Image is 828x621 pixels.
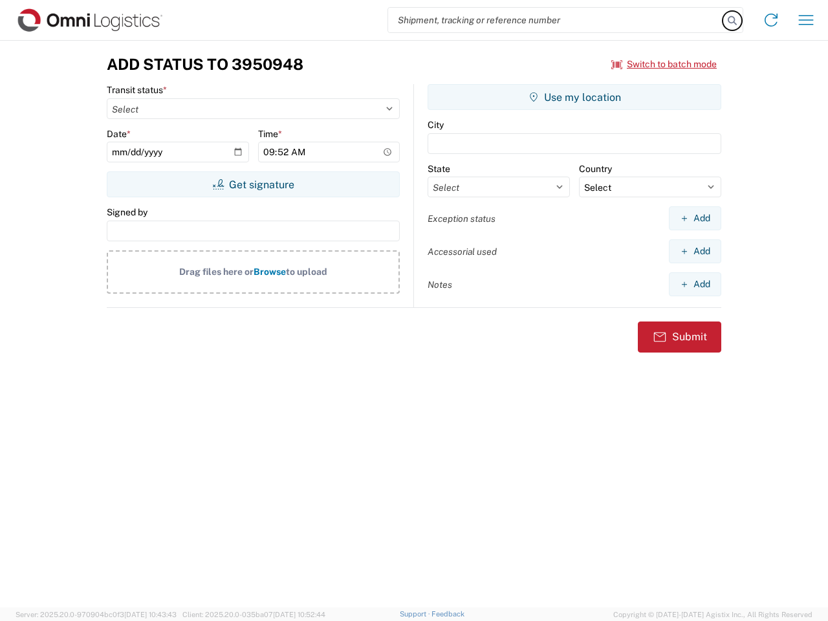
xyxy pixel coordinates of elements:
[428,246,497,257] label: Accessorial used
[179,267,254,277] span: Drag files here or
[428,279,452,290] label: Notes
[638,321,721,353] button: Submit
[107,55,303,74] h3: Add Status to 3950948
[286,267,327,277] span: to upload
[107,171,400,197] button: Get signature
[107,128,131,140] label: Date
[182,611,325,618] span: Client: 2025.20.0-035ba07
[669,272,721,296] button: Add
[400,610,432,618] a: Support
[428,119,444,131] label: City
[669,206,721,230] button: Add
[431,610,464,618] a: Feedback
[273,611,325,618] span: [DATE] 10:52:44
[613,609,812,620] span: Copyright © [DATE]-[DATE] Agistix Inc., All Rights Reserved
[579,163,612,175] label: Country
[428,84,721,110] button: Use my location
[428,213,496,224] label: Exception status
[107,206,147,218] label: Signed by
[669,239,721,263] button: Add
[107,84,167,96] label: Transit status
[254,267,286,277] span: Browse
[124,611,177,618] span: [DATE] 10:43:43
[16,611,177,618] span: Server: 2025.20.0-970904bc0f3
[428,163,450,175] label: State
[388,8,723,32] input: Shipment, tracking or reference number
[611,54,717,75] button: Switch to batch mode
[258,128,282,140] label: Time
